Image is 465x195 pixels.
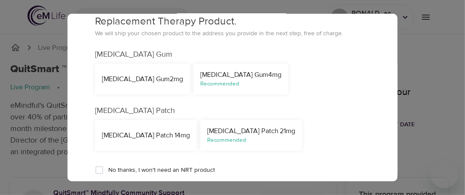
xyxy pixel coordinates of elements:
[207,136,295,144] div: Recommended
[200,80,281,88] div: Recommended
[95,29,370,38] p: We will ship your chosen product to the address you provide in the next step, free of charge.
[207,126,295,136] div: [MEDICAL_DATA] Patch 21mg
[102,74,183,84] div: [MEDICAL_DATA] Gum 2mg
[95,105,370,116] p: [MEDICAL_DATA] Patch
[95,49,370,60] p: [MEDICAL_DATA] Gum
[108,166,215,175] span: No thanks, I won't need an NRT product
[200,70,281,80] div: [MEDICAL_DATA] Gum 4mg
[102,131,190,140] div: [MEDICAL_DATA] Patch 14mg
